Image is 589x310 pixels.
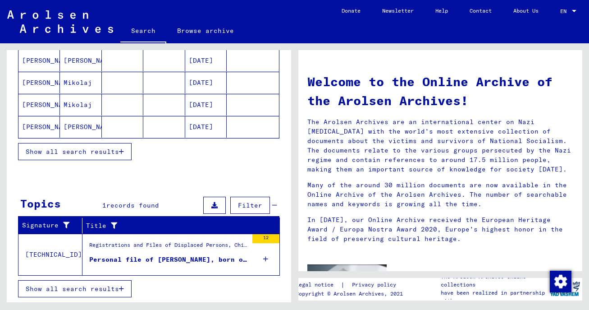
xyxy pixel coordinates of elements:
mat-cell: [PERSON_NAME] [18,94,60,116]
mat-cell: [DATE] [185,116,227,138]
mat-cell: [PERSON_NAME] [18,50,60,71]
img: Arolsen_neg.svg [7,10,113,33]
span: Show all search results [26,285,119,293]
a: Search [120,20,166,43]
p: have been realized in partnership with [441,289,547,305]
p: Many of the around 30 million documents are now available in the Online Archive of the Arolsen Ar... [307,180,574,209]
p: Copyright © Arolsen Archives, 2021 [296,290,407,298]
button: Show all search results [18,280,132,297]
mat-cell: [PERSON_NAME] [18,72,60,93]
div: Signature [22,218,82,233]
p: This short video covers the most important tips for searching the Online Archive. [400,271,573,290]
span: EN [560,8,570,14]
img: yv_logo.png [548,278,582,300]
button: Filter [230,197,270,214]
h1: Welcome to the Online Archive of the Arolsen Archives! [307,72,574,110]
span: 1 [102,201,106,209]
p: In [DATE], our Online Archive received the European Heritage Award / Europa Nostra Award 2020, Eu... [307,215,574,244]
span: Filter [238,201,262,209]
a: Browse archive [166,20,245,42]
div: Topics [20,195,61,212]
td: [TECHNICAL_ID] [18,234,82,275]
mat-cell: [PERSON_NAME] [18,116,60,138]
mat-cell: [DATE] [185,94,227,116]
mat-cell: Mikolaj [60,72,101,93]
mat-cell: [DATE] [185,72,227,93]
p: The Arolsen Archives are an international center on Nazi [MEDICAL_DATA] with the world’s most ext... [307,117,574,174]
mat-cell: [DATE] [185,50,227,71]
div: Title [86,221,257,231]
div: Signature [22,221,71,230]
img: Change consent [550,271,571,292]
div: 12 [252,234,279,243]
a: Privacy policy [345,280,407,290]
mat-cell: [PERSON_NAME] [60,50,101,71]
div: Personal file of [PERSON_NAME], born on [DEMOGRAPHIC_DATA], born in [GEOGRAPHIC_DATA] and of furt... [89,255,248,264]
img: video.jpg [307,264,387,308]
span: Show all search results [26,148,119,156]
a: Legal notice [296,280,341,290]
span: records found [106,201,159,209]
mat-cell: [PERSON_NAME] [60,116,101,138]
p: The Arolsen Archives online collections [441,273,547,289]
div: Registrations and Files of Displaced Persons, Children and Missing Persons / Relief Programs of V... [89,241,248,254]
button: Show all search results [18,143,132,160]
div: | [296,280,407,290]
mat-cell: Mikolaj [60,94,101,116]
div: Title [86,218,269,233]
